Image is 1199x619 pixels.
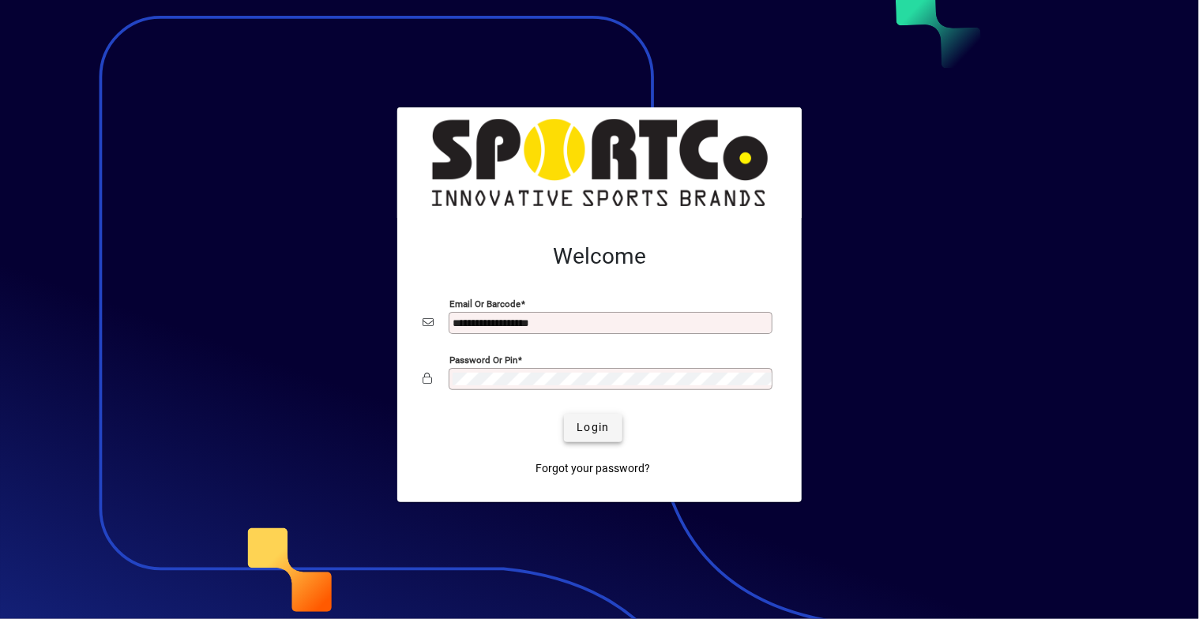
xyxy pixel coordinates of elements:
mat-label: Password or Pin [449,354,517,365]
mat-label: Email or Barcode [449,298,521,309]
h2: Welcome [423,243,776,270]
span: Forgot your password? [536,460,651,477]
a: Forgot your password? [530,455,657,483]
span: Login [577,419,609,436]
button: Login [564,414,622,442]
